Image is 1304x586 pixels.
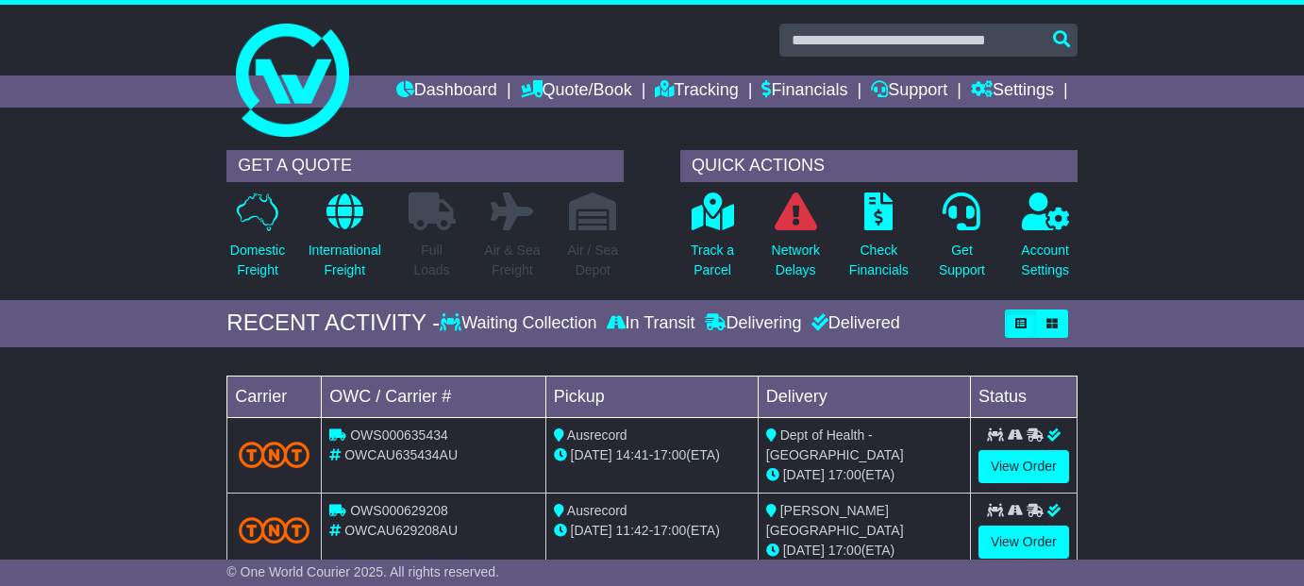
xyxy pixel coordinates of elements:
span: [DATE] [783,543,825,558]
span: 14:41 [616,447,649,462]
img: TNT_Domestic.png [239,517,309,543]
span: 17:00 [828,543,861,558]
td: Carrier [227,376,322,417]
div: QUICK ACTIONS [680,150,1078,182]
a: DomesticFreight [229,192,286,291]
p: Get Support [939,241,985,280]
div: Waiting Collection [440,313,601,334]
span: OWS000635434 [350,427,448,443]
span: OWCAU629208AU [344,523,458,538]
a: Dashboard [396,75,497,108]
td: Delivery [758,376,970,417]
a: Financials [761,75,847,108]
div: RECENT ACTIVITY - [226,310,440,337]
div: GET A QUOTE [226,150,624,182]
p: Full Loads [409,241,456,280]
td: Status [970,376,1077,417]
a: GetSupport [938,192,986,291]
a: Settings [971,75,1054,108]
span: 17:00 [653,523,686,538]
a: NetworkDelays [771,192,821,291]
div: Delivered [807,313,900,334]
div: Delivering [700,313,807,334]
td: OWC / Carrier # [322,376,545,417]
span: OWS000629208 [350,503,448,518]
span: [DATE] [783,467,825,482]
a: View Order [978,450,1069,483]
a: Track aParcel [690,192,735,291]
div: In Transit [602,313,700,334]
div: (ETA) [766,465,962,485]
span: © One World Courier 2025. All rights reserved. [226,564,499,579]
p: Account Settings [1021,241,1069,280]
p: Domestic Freight [230,241,285,280]
a: InternationalFreight [308,192,382,291]
p: Air / Sea Depot [567,241,618,280]
span: [DATE] [571,447,612,462]
a: Tracking [655,75,738,108]
span: Dept of Health - [GEOGRAPHIC_DATA] [766,427,904,462]
a: CheckFinancials [848,192,910,291]
span: Ausrecord [567,503,627,518]
p: Air & Sea Freight [484,241,540,280]
span: 17:00 [653,447,686,462]
span: Ausrecord [567,427,627,443]
a: Support [871,75,947,108]
div: - (ETA) [554,445,750,465]
div: (ETA) [766,541,962,561]
span: [DATE] [571,523,612,538]
p: Check Financials [849,241,909,280]
p: Track a Parcel [691,241,734,280]
p: Network Delays [772,241,820,280]
a: Quote/Book [521,75,632,108]
img: TNT_Domestic.png [239,442,309,467]
span: 17:00 [828,467,861,482]
span: [PERSON_NAME][GEOGRAPHIC_DATA] [766,503,904,538]
p: International Freight [309,241,381,280]
span: OWCAU635434AU [344,447,458,462]
span: 11:42 [616,523,649,538]
td: Pickup [545,376,758,417]
div: - (ETA) [554,521,750,541]
a: AccountSettings [1020,192,1070,291]
a: View Order [978,526,1069,559]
